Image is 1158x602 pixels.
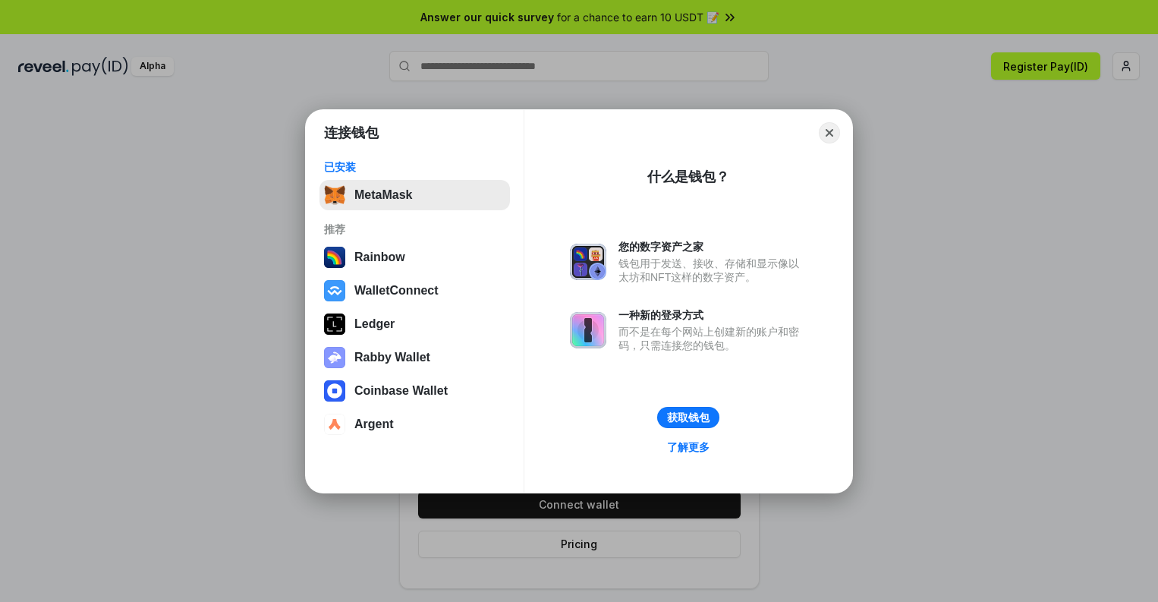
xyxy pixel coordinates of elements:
div: 一种新的登录方式 [618,308,807,322]
div: Rabby Wallet [354,351,430,364]
div: WalletConnect [354,284,439,298]
button: Rainbow [319,242,510,273]
button: Ledger [319,309,510,339]
button: Close [819,122,840,143]
img: svg+xml,%3Csvg%20width%3D%2228%22%20height%3D%2228%22%20viewBox%3D%220%200%2028%2028%22%20fill%3D... [324,414,345,435]
div: Rainbow [354,251,405,264]
img: svg+xml,%3Csvg%20xmlns%3D%22http%3A%2F%2Fwww.w3.org%2F2000%2Fsvg%22%20fill%3D%22none%22%20viewBox... [570,312,606,348]
div: 获取钱包 [667,411,710,424]
img: svg+xml,%3Csvg%20xmlns%3D%22http%3A%2F%2Fwww.w3.org%2F2000%2Fsvg%22%20fill%3D%22none%22%20viewBox... [570,244,606,280]
button: Coinbase Wallet [319,376,510,406]
button: WalletConnect [319,276,510,306]
div: MetaMask [354,188,412,202]
img: svg+xml,%3Csvg%20fill%3D%22none%22%20height%3D%2233%22%20viewBox%3D%220%200%2035%2033%22%20width%... [324,184,345,206]
a: 了解更多 [658,437,719,457]
div: Coinbase Wallet [354,384,448,398]
div: 您的数字资产之家 [618,240,807,254]
div: 了解更多 [667,440,710,454]
div: 什么是钱包？ [647,168,729,186]
button: Rabby Wallet [319,342,510,373]
button: 获取钱包 [657,407,719,428]
button: MetaMask [319,180,510,210]
img: svg+xml,%3Csvg%20width%3D%2228%22%20height%3D%2228%22%20viewBox%3D%220%200%2028%2028%22%20fill%3D... [324,380,345,402]
div: 而不是在每个网站上创建新的账户和密码，只需连接您的钱包。 [618,325,807,352]
div: 推荐 [324,222,505,236]
div: 钱包用于发送、接收、存储和显示像以太坊和NFT这样的数字资产。 [618,257,807,284]
img: svg+xml,%3Csvg%20xmlns%3D%22http%3A%2F%2Fwww.w3.org%2F2000%2Fsvg%22%20width%3D%2228%22%20height%3... [324,314,345,335]
button: Argent [319,409,510,440]
img: svg+xml,%3Csvg%20width%3D%2228%22%20height%3D%2228%22%20viewBox%3D%220%200%2028%2028%22%20fill%3D... [324,280,345,301]
img: svg+xml,%3Csvg%20xmlns%3D%22http%3A%2F%2Fwww.w3.org%2F2000%2Fsvg%22%20fill%3D%22none%22%20viewBox... [324,347,345,368]
div: 已安装 [324,160,505,174]
h1: 连接钱包 [324,124,379,142]
div: Ledger [354,317,395,331]
img: svg+xml,%3Csvg%20width%3D%22120%22%20height%3D%22120%22%20viewBox%3D%220%200%20120%20120%22%20fil... [324,247,345,268]
div: Argent [354,418,394,431]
